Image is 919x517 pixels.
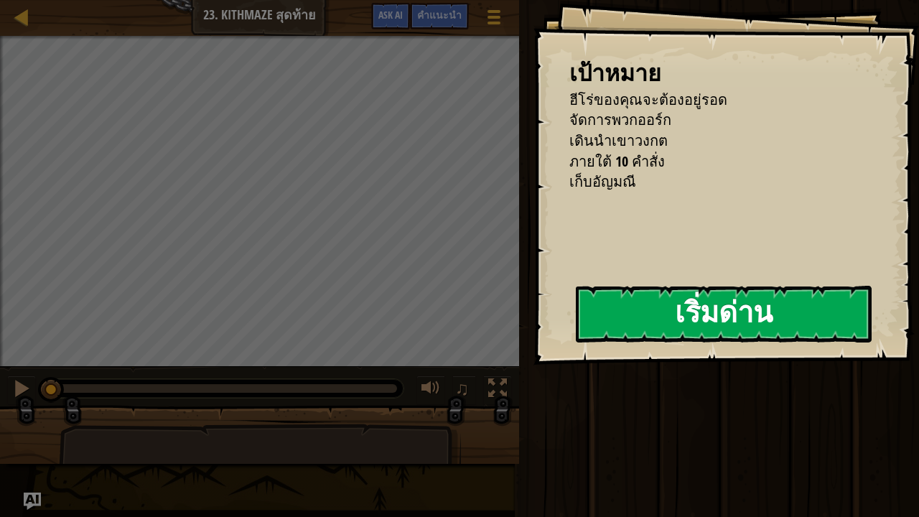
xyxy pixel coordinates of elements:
[569,57,869,90] div: เป้าหมาย
[551,172,865,192] li: เก็บอัญมณี
[569,172,636,191] span: เก็บอัญมณี
[416,376,445,405] button: ปรับระดับเสียง
[378,8,403,22] span: Ask AI
[551,90,865,111] li: ฮีโร่ของคุณจะต้องอยู่รอด
[576,286,872,343] button: เริ่มด่าน
[569,152,665,171] span: ภายใต้ 10 คำสั่ง
[569,131,668,150] span: เดินนำเขาวงกต
[569,110,671,129] span: จัดการพวกออร์ก
[371,3,410,29] button: Ask AI
[455,378,470,399] span: ♫
[24,493,41,510] button: Ask AI
[551,110,865,131] li: จัดการพวกออร์ก
[417,8,462,22] span: คำแนะนำ
[551,152,865,172] li: ภายใต้ 10 คำสั่ง
[452,376,477,405] button: ♫
[476,3,512,37] button: แสดงเมนูเกมส์
[7,376,36,405] button: Ctrl + P: Pause
[551,131,865,152] li: เดินนำเขาวงกต
[483,376,512,405] button: สลับเป็นเต็มจอ
[569,90,727,109] span: ฮีโร่ของคุณจะต้องอยู่รอด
